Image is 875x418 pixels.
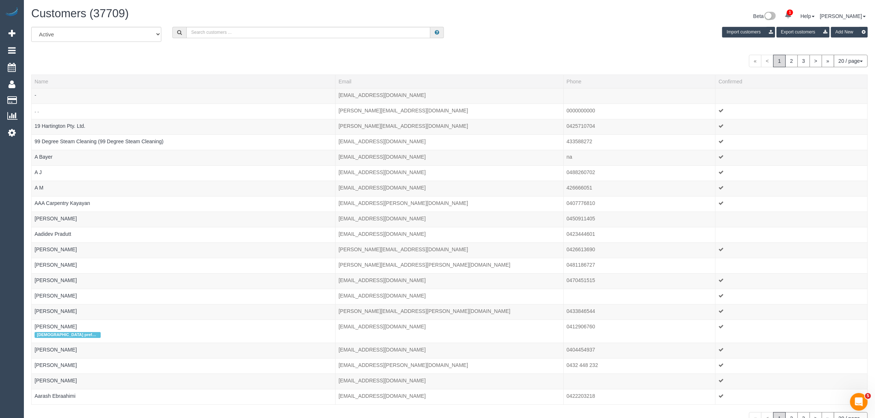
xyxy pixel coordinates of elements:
a: » [822,55,834,67]
td: Confirmed [716,181,868,196]
td: Confirmed [716,119,868,134]
td: Name [32,304,336,320]
a: [PERSON_NAME] [35,293,77,299]
div: Tags [35,99,332,101]
td: Name [32,134,336,150]
td: Email [336,134,563,150]
td: Confirmed [716,320,868,343]
td: Confirmed [716,289,868,304]
span: 1 [787,10,793,15]
div: Tags [35,222,332,224]
td: Phone [563,119,716,134]
div: Tags [35,299,332,301]
th: Phone [563,75,716,88]
a: [PERSON_NAME] [35,277,77,283]
a: Aadidev Pradutt [35,231,71,237]
div: Tags [35,191,332,193]
td: Email [336,343,563,358]
td: Email [336,196,563,212]
a: Beta [753,13,776,19]
td: Confirmed [716,196,868,212]
td: Name [32,343,336,358]
td: Phone [563,374,716,389]
td: Confirmed [716,104,868,119]
td: Phone [563,242,716,258]
td: Name [32,88,336,104]
div: Tags [35,353,332,355]
td: Name [32,119,336,134]
div: Tags [35,130,332,131]
td: Email [336,273,563,289]
td: Name [32,150,336,165]
a: 99 Degree Steam Cleaning (99 Degree Steam Cleaning) [35,138,164,144]
div: Tags [35,176,332,178]
td: Name [32,358,336,374]
td: Name [32,242,336,258]
td: Email [336,88,563,104]
td: Phone [563,104,716,119]
th: Name [32,75,336,88]
td: Email [336,258,563,273]
td: Name [32,165,336,181]
a: A Bayer [35,154,53,160]
td: Email [336,389,563,404]
td: Confirmed [716,343,868,358]
td: Phone [563,88,716,104]
td: Name [32,227,336,242]
td: Confirmed [716,227,868,242]
a: > [810,55,822,67]
div: Tags [35,330,332,340]
a: [PERSON_NAME] [35,347,77,353]
td: Email [336,304,563,320]
td: Phone [563,212,716,227]
a: [PERSON_NAME] [35,324,77,329]
td: Confirmed [716,258,868,273]
a: 3 [797,55,810,67]
td: Phone [563,181,716,196]
span: < [761,55,774,67]
div: Tags [35,238,332,239]
td: Phone [563,389,716,404]
a: [PERSON_NAME] [35,362,77,368]
a: [PERSON_NAME] [35,262,77,268]
td: Confirmed [716,304,868,320]
div: Tags [35,207,332,209]
div: Tags [35,369,332,371]
button: 20 / page [834,55,868,67]
td: Email [336,119,563,134]
td: Email [336,358,563,374]
a: [PERSON_NAME] [35,246,77,252]
td: Email [336,227,563,242]
td: Email [336,104,563,119]
td: Email [336,242,563,258]
td: Email [336,374,563,389]
td: Phone [563,358,716,374]
td: Name [32,181,336,196]
input: Search customers ... [186,27,430,38]
a: 19 Hartington Pty. Ltd. [35,123,85,129]
td: Confirmed [716,134,868,150]
td: Confirmed [716,389,868,404]
img: New interface [764,12,776,21]
td: Phone [563,273,716,289]
a: [PERSON_NAME] [35,308,77,314]
a: Aarash Ebraahimi [35,393,75,399]
div: Tags [35,114,332,116]
img: Automaid Logo [4,7,19,18]
nav: Pagination navigation [749,55,868,67]
td: Name [32,212,336,227]
button: Import customers [722,27,775,37]
td: Confirmed [716,358,868,374]
div: Tags [35,315,332,317]
td: Confirmed [716,242,868,258]
td: Name [32,320,336,343]
a: - [35,92,36,98]
td: Phone [563,227,716,242]
td: Phone [563,165,716,181]
td: Name [32,374,336,389]
span: [DEMOGRAPHIC_DATA] preferred [35,332,101,338]
iframe: Intercom live chat [850,393,868,411]
td: Email [336,165,563,181]
a: . . [35,108,39,113]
